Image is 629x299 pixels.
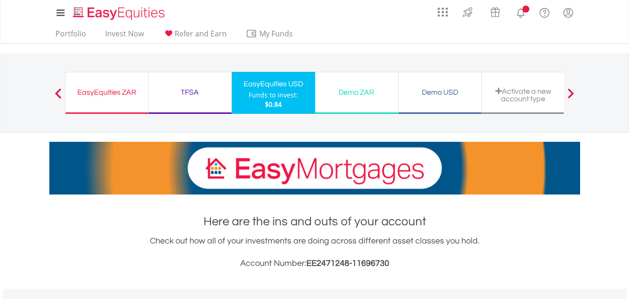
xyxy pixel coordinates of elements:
div: EasyEquities USD [237,77,310,90]
img: EasyMortage Promotion Banner [49,142,580,195]
img: thrive-v2.svg [460,5,475,20]
a: Home page [69,2,169,21]
a: FAQ's and Support [533,2,556,21]
div: Funds to invest: [249,90,298,100]
a: AppsGrid [432,2,454,17]
div: Demo USD [404,86,476,99]
span: EE2471248-11696730 [306,259,389,268]
img: EasyEquities_Logo.png [71,6,169,21]
div: TFSA [154,86,226,99]
img: grid-menu-icon.svg [438,7,448,17]
div: Check out how all of your investments are doing across different asset classes you hold. [49,235,580,270]
div: Activate a new account type [487,87,559,103]
span: $0.84 [265,100,282,109]
a: Invest Now [101,29,148,43]
a: Refer and Earn [159,29,230,43]
span: My Funds [246,28,307,40]
a: My Profile [556,2,580,23]
a: Notifications [509,2,533,21]
span: Refer and Earn [175,28,227,39]
img: vouchers-v2.svg [487,5,503,20]
h1: Here are the ins and outs of your account [49,213,580,230]
a: Portfolio [52,29,90,43]
div: Demo ZAR [321,86,392,99]
a: Vouchers [481,2,509,20]
div: EasyEquities ZAR [71,86,142,99]
h3: Account Number: [49,257,580,270]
